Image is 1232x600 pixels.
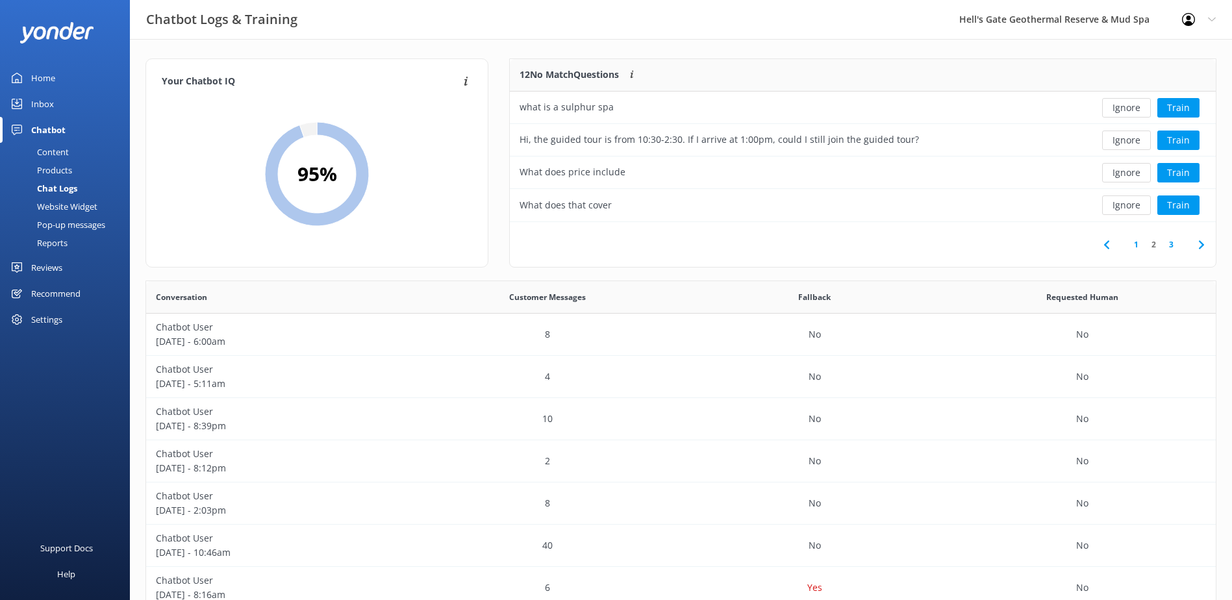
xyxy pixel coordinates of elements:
p: 8 [545,327,550,342]
p: No [1076,581,1088,595]
p: Chatbot User [156,405,404,419]
div: Products [8,161,72,179]
p: Chatbot User [156,320,404,334]
div: Content [8,143,69,161]
p: No [1076,454,1088,468]
div: Inbox [31,91,54,117]
button: Ignore [1102,131,1151,150]
p: No [809,454,821,468]
div: Chat Logs [8,179,77,197]
div: row [146,525,1216,567]
p: No [1076,496,1088,510]
div: row [146,398,1216,440]
h4: Your Chatbot IQ [162,75,460,89]
span: Fallback [798,291,831,303]
p: Chatbot User [156,362,404,377]
button: Train [1157,163,1200,182]
p: No [809,327,821,342]
div: Home [31,65,55,91]
div: Reviews [31,255,62,281]
p: Yes [807,581,822,595]
button: Train [1157,195,1200,215]
a: Website Widget [8,197,130,216]
p: [DATE] - 8:39pm [156,419,404,433]
a: Pop-up messages [8,216,130,234]
h2: 95 % [297,158,337,190]
p: Chatbot User [156,489,404,503]
h3: Chatbot Logs & Training [146,9,297,30]
div: Website Widget [8,197,97,216]
a: 1 [1127,238,1145,251]
div: row [146,440,1216,482]
p: 40 [542,538,553,553]
p: 12 No Match Questions [520,68,619,82]
img: yonder-white-logo.png [19,22,94,44]
p: Chatbot User [156,447,404,461]
div: Pop-up messages [8,216,105,234]
a: 3 [1163,238,1180,251]
div: row [510,156,1216,189]
span: Requested Human [1046,291,1118,303]
div: Settings [31,306,62,332]
p: [DATE] - 5:11am [156,377,404,391]
div: Recommend [31,281,81,306]
div: Help [57,561,75,587]
div: Hi, the guided tour is from 10:30-2:30. If I arrive at 1:00pm, could I still join the guided tour? [520,132,919,147]
p: No [1076,369,1088,384]
a: Content [8,143,130,161]
p: No [1076,412,1088,426]
div: What does price include [520,165,625,179]
div: what is a sulphur spa [520,100,614,114]
a: 2 [1145,238,1163,251]
p: No [809,369,821,384]
button: Ignore [1102,163,1151,182]
div: Support Docs [40,535,93,561]
div: Chatbot [31,117,66,143]
p: No [809,412,821,426]
span: Customer Messages [509,291,586,303]
div: What does that cover [520,198,612,212]
p: 6 [545,581,550,595]
button: Ignore [1102,98,1151,118]
div: Reports [8,234,68,252]
div: row [510,92,1216,124]
p: 4 [545,369,550,384]
button: Ignore [1102,195,1151,215]
button: Train [1157,98,1200,118]
p: Chatbot User [156,573,404,588]
p: [DATE] - 8:12pm [156,461,404,475]
p: No [1076,327,1088,342]
p: [DATE] - 10:46am [156,545,404,560]
span: Conversation [156,291,207,303]
p: No [809,538,821,553]
p: 8 [545,496,550,510]
p: No [1076,538,1088,553]
p: Chatbot User [156,531,404,545]
button: Train [1157,131,1200,150]
div: row [146,356,1216,398]
div: row [146,482,1216,525]
div: row [510,189,1216,221]
a: Reports [8,234,130,252]
a: Chat Logs [8,179,130,197]
div: row [510,124,1216,156]
p: 2 [545,454,550,468]
div: row [146,314,1216,356]
p: [DATE] - 6:00am [156,334,404,349]
p: [DATE] - 2:03pm [156,503,404,518]
div: grid [510,92,1216,221]
p: 10 [542,412,553,426]
a: Products [8,161,130,179]
p: No [809,496,821,510]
